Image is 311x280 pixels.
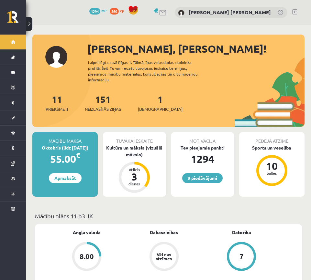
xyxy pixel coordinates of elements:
a: Datorika [232,229,251,236]
span: mP [101,8,106,13]
img: Adrians Viesturs Pārums [178,10,184,16]
a: 151Neizlasītās ziņas [85,93,121,112]
span: Neizlasītās ziņas [85,106,121,112]
a: 1[DEMOGRAPHIC_DATA] [138,93,183,112]
div: Tuvākā ieskaite [103,132,166,144]
div: 1294 [171,151,234,167]
span: € [76,150,80,160]
div: 7 [239,253,244,260]
div: Tev pieejamie punkti [171,144,234,151]
div: Sports un veselība [239,144,305,151]
span: xp [120,8,124,13]
div: Mācību maksa [32,132,98,144]
a: Dabaszinības [150,229,178,236]
div: 55.00 [32,151,98,167]
a: Vēl nav atzīmes [125,242,203,272]
p: Mācību plāns 11.b3 JK [35,212,302,220]
a: 11Priekšmeti [46,93,68,112]
a: 1294 mP [89,8,106,13]
div: Laipni lūgts savā Rīgas 1. Tālmācības vidusskolas skolnieka profilā. Šeit Tu vari redzēt tuvojošo... [88,59,209,83]
span: 1294 [89,8,100,15]
div: 8.00 [80,253,94,260]
div: Kultūra un māksla (vizuālā māksla) [103,144,166,158]
a: 7 [203,242,280,272]
div: Motivācija [171,132,234,144]
a: Apmaksāt [49,173,82,183]
div: Atlicis [125,168,144,171]
span: Priekšmeti [46,106,68,112]
div: [PERSON_NAME], [PERSON_NAME]! [87,41,305,57]
a: Rīgas 1. Tālmācības vidusskola [7,11,26,27]
a: 560 xp [110,8,127,13]
div: dienas [125,182,144,186]
div: Pēdējā atzīme [239,132,305,144]
span: [DEMOGRAPHIC_DATA] [138,106,183,112]
div: 10 [262,161,282,171]
a: 8.00 [48,242,125,272]
a: Sports un veselība 10 balles [239,144,305,187]
div: Vēl nav atzīmes [155,252,173,261]
span: 560 [110,8,119,15]
a: Angļu valoda [73,229,101,236]
a: 9 piedāvājumi [182,173,223,183]
a: [PERSON_NAME] [PERSON_NAME] [189,9,271,16]
a: Kultūra un māksla (vizuālā māksla) Atlicis 3 dienas [103,144,166,194]
div: 3 [125,171,144,182]
div: Oktobris (līdz [DATE]) [32,144,98,151]
div: balles [262,171,282,175]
